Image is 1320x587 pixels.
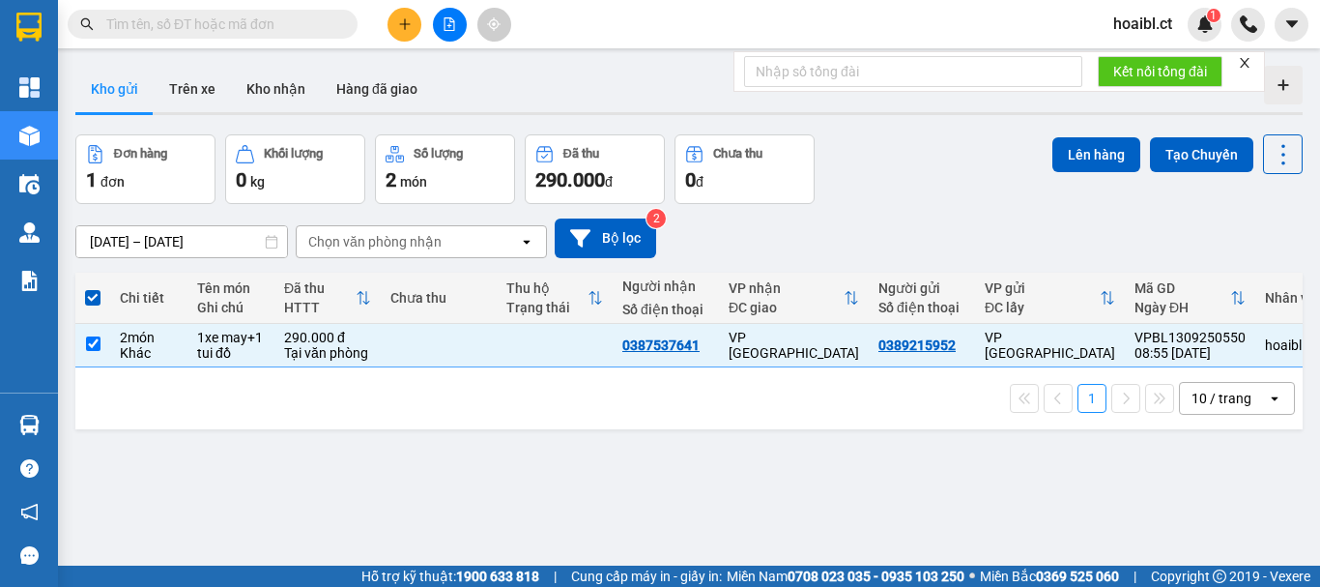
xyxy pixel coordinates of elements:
[76,226,287,257] input: Select a date range.
[1113,61,1207,82] span: Kết nối tổng đài
[398,17,412,31] span: plus
[361,566,539,587] span: Hỗ trợ kỹ thuật:
[19,77,40,98] img: dashboard-icon
[1077,384,1106,413] button: 1
[727,566,964,587] span: Miền Nam
[506,300,588,315] div: Trạng thái
[264,147,323,161] div: Khối lượng
[120,290,178,306] div: Chi tiết
[120,330,178,345] div: 2 món
[506,280,588,296] div: Thu hộ
[535,168,605,191] span: 290.000
[985,330,1115,361] div: VP [GEOGRAPHIC_DATA]
[554,566,557,587] span: |
[75,66,154,112] button: Kho gửi
[86,168,97,191] span: 1
[19,222,40,243] img: warehouse-icon
[1052,137,1140,172] button: Lên hàng
[1275,8,1308,42] button: caret-down
[197,300,265,315] div: Ghi chú
[487,17,501,31] span: aim
[308,232,442,251] div: Chọn văn phòng nhận
[729,280,844,296] div: VP nhận
[622,338,700,353] div: 0387537641
[719,273,869,324] th: Toggle SortBy
[1133,566,1136,587] span: |
[80,17,94,31] span: search
[1134,345,1246,361] div: 08:55 [DATE]
[456,569,539,584] strong: 1900 633 818
[525,134,665,204] button: Đã thu290.000đ
[622,279,709,294] div: Người nhận
[696,174,703,190] span: đ
[20,503,39,521] span: notification
[744,56,1082,87] input: Nhập số tổng đài
[197,280,265,296] div: Tên món
[250,174,265,190] span: kg
[1134,330,1246,345] div: VPBL1309250550
[519,234,534,249] svg: open
[729,330,859,361] div: VP [GEOGRAPHIC_DATA]
[284,330,371,345] div: 290.000 đ
[1125,273,1255,324] th: Toggle SortBy
[433,8,467,42] button: file-add
[646,209,666,228] sup: 2
[1213,570,1226,583] span: copyright
[685,168,696,191] span: 0
[387,8,421,42] button: plus
[375,134,515,204] button: Số lượng2món
[622,302,709,317] div: Số điện thoại
[16,13,42,42] img: logo-vxr
[19,415,40,435] img: warehouse-icon
[274,273,381,324] th: Toggle SortBy
[400,174,427,190] span: món
[75,134,215,204] button: Đơn hàng1đơn
[1134,280,1230,296] div: Mã GD
[1264,66,1303,104] div: Tạo kho hàng mới
[729,300,844,315] div: ĐC giao
[605,174,613,190] span: đ
[980,566,1119,587] span: Miền Bắc
[120,345,178,361] div: Khác
[386,168,396,191] span: 2
[154,66,231,112] button: Trên xe
[985,300,1100,315] div: ĐC lấy
[555,219,656,258] button: Bộ lọc
[563,147,599,161] div: Đã thu
[106,14,334,35] input: Tìm tên, số ĐT hoặc mã đơn
[477,8,511,42] button: aim
[1210,9,1217,22] span: 1
[878,300,965,315] div: Số điện thoại
[414,147,463,161] div: Số lượng
[225,134,365,204] button: Khối lượng0kg
[571,566,722,587] span: Cung cấp máy in - giấy in:
[1098,12,1188,36] span: hoaibl.ct
[674,134,815,204] button: Chưa thu0đ
[878,280,965,296] div: Người gửi
[284,300,356,315] div: HTTT
[1238,56,1251,70] span: close
[284,280,356,296] div: Đã thu
[1267,391,1282,406] svg: open
[1191,389,1251,408] div: 10 / trang
[1283,15,1301,33] span: caret-down
[19,271,40,291] img: solution-icon
[969,572,975,580] span: ⚪️
[1196,15,1214,33] img: icon-new-feature
[713,147,762,161] div: Chưa thu
[321,66,433,112] button: Hàng đã giao
[19,174,40,194] img: warehouse-icon
[284,345,371,361] div: Tại văn phòng
[788,569,964,584] strong: 0708 023 035 - 0935 103 250
[1098,56,1222,87] button: Kết nối tổng đài
[1240,15,1257,33] img: phone-icon
[197,330,265,361] div: 1xe may+1 tui đồ
[1150,137,1253,172] button: Tạo Chuyến
[497,273,613,324] th: Toggle SortBy
[985,280,1100,296] div: VP gửi
[20,546,39,565] span: message
[20,459,39,478] span: question-circle
[231,66,321,112] button: Kho nhận
[390,290,487,306] div: Chưa thu
[443,17,456,31] span: file-add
